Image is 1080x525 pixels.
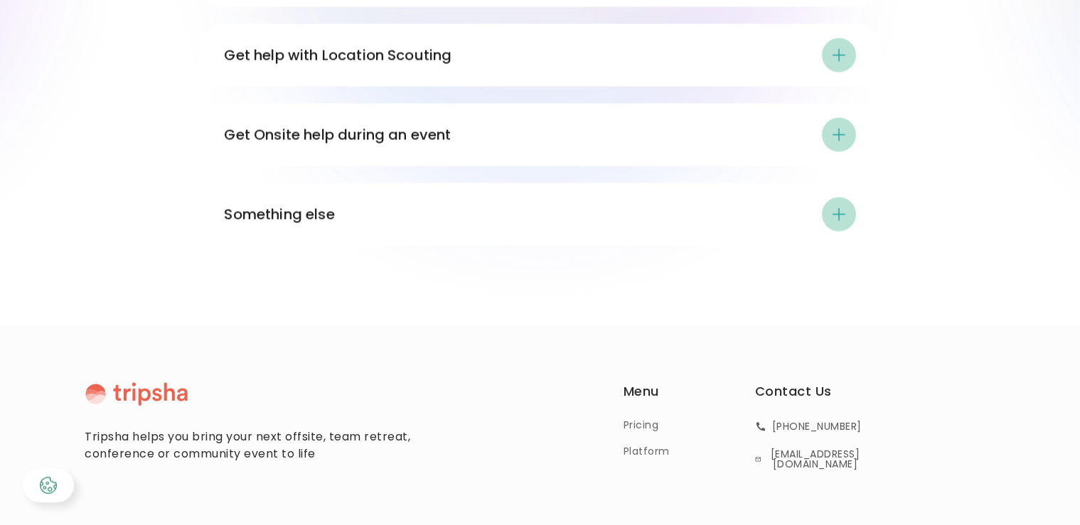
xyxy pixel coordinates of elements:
[225,38,856,72] div: Get help with Location Scouting
[624,381,659,406] div: Menu
[85,381,188,406] img: Tripsha Logo
[755,381,832,406] div: Contact Us
[225,203,335,224] div: Something else
[767,449,864,469] div: [EMAIL_ADDRESS][DOMAIN_NAME]
[755,418,862,435] a: [PHONE_NUMBER]
[624,418,659,433] a: Pricing
[225,44,452,65] div: Get help with Location Scouting
[624,444,670,459] a: Platform
[225,197,856,231] div: Something else
[225,117,856,151] div: Get Onsite help during an event
[755,446,864,472] a: [EMAIL_ADDRESS][DOMAIN_NAME]
[772,421,862,431] div: [PHONE_NUMBER]
[225,124,451,145] div: Get Onsite help during an event
[85,428,427,462] div: Tripsha helps you bring your next offsite, team retreat, conference or community event to life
